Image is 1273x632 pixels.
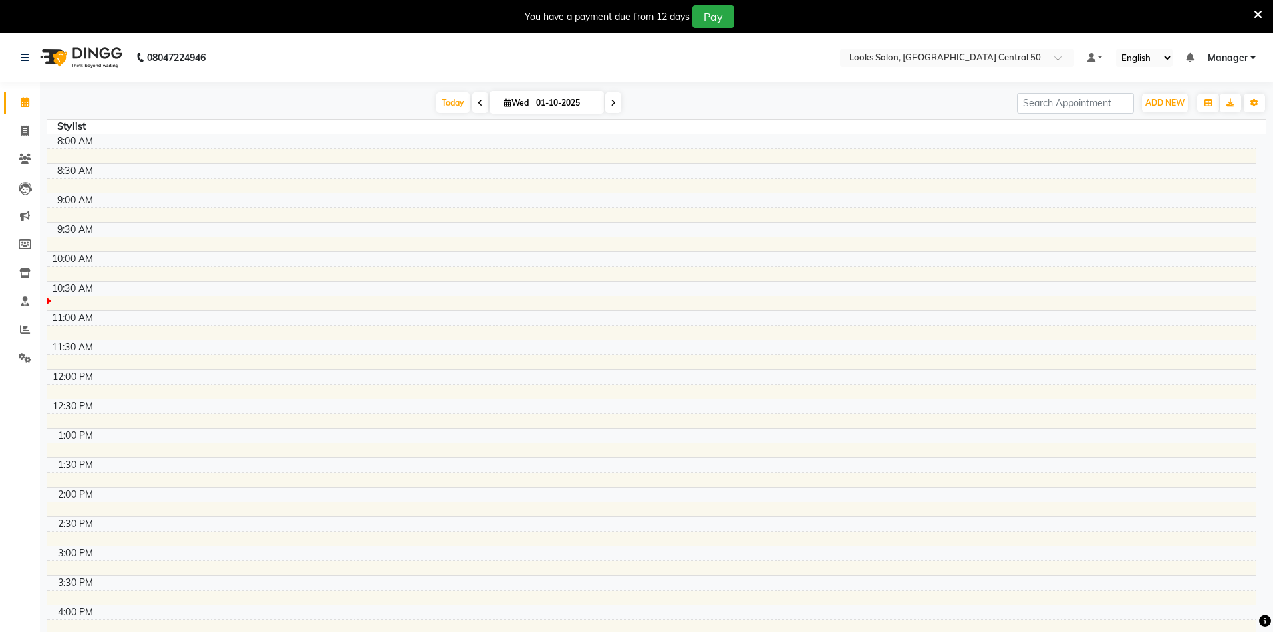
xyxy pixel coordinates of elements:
[55,164,96,178] div: 8:30 AM
[1142,94,1188,112] button: ADD NEW
[692,5,734,28] button: Pay
[55,134,96,148] div: 8:00 AM
[525,10,690,24] div: You have a payment due from 12 days
[47,120,96,134] div: Stylist
[55,576,96,590] div: 3:30 PM
[55,193,96,207] div: 9:00 AM
[49,282,96,296] div: 10:30 AM
[1145,98,1185,108] span: ADD NEW
[55,223,96,237] div: 9:30 AM
[147,39,206,76] b: 08047224946
[55,605,96,619] div: 4:00 PM
[49,340,96,354] div: 11:30 AM
[49,311,96,325] div: 11:00 AM
[501,98,532,108] span: Wed
[55,517,96,531] div: 2:30 PM
[55,488,96,502] div: 2:00 PM
[34,39,126,76] img: logo
[49,252,96,266] div: 10:00 AM
[436,92,470,113] span: Today
[1017,93,1134,114] input: Search Appointment
[1208,51,1248,65] span: Manager
[55,546,96,560] div: 3:00 PM
[50,370,96,384] div: 12:00 PM
[55,458,96,472] div: 1:30 PM
[50,399,96,413] div: 12:30 PM
[55,429,96,443] div: 1:00 PM
[532,93,599,113] input: 2025-10-01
